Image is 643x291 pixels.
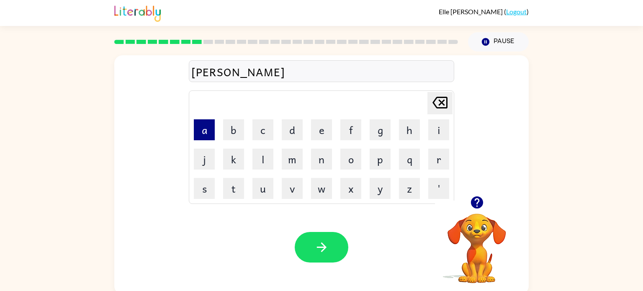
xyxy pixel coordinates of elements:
button: p [370,149,391,170]
button: z [399,178,420,199]
div: [PERSON_NAME] [191,63,452,80]
button: m [282,149,303,170]
button: r [428,149,449,170]
button: d [282,119,303,140]
img: Literably [114,3,161,22]
button: g [370,119,391,140]
button: l [252,149,273,170]
button: w [311,178,332,199]
button: o [340,149,361,170]
button: b [223,119,244,140]
a: Logout [506,8,527,15]
button: q [399,149,420,170]
button: Pause [468,32,529,52]
button: i [428,119,449,140]
button: j [194,149,215,170]
span: Elle [PERSON_NAME] [439,8,504,15]
button: f [340,119,361,140]
button: v [282,178,303,199]
button: c [252,119,273,140]
button: n [311,149,332,170]
button: e [311,119,332,140]
button: k [223,149,244,170]
button: h [399,119,420,140]
button: u [252,178,273,199]
div: ( ) [439,8,529,15]
button: ' [428,178,449,199]
button: a [194,119,215,140]
button: s [194,178,215,199]
button: t [223,178,244,199]
video: Your browser must support playing .mp4 files to use Literably. Please try using another browser. [435,201,519,284]
button: x [340,178,361,199]
button: y [370,178,391,199]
